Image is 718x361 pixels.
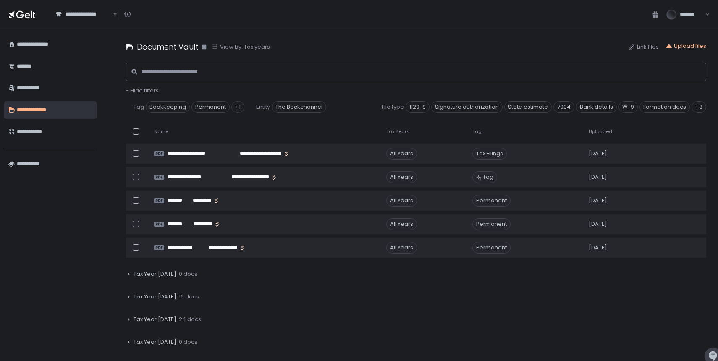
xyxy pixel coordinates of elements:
span: [DATE] [589,220,607,228]
span: Permanent [472,218,511,230]
span: [DATE] [589,244,607,251]
div: All Years [386,171,417,183]
span: Tax Year [DATE] [134,293,176,301]
div: +1 [231,101,244,113]
h1: Document Vault [137,41,198,52]
button: Upload files [666,42,706,50]
button: Link files [629,43,659,51]
span: State estimate [504,101,552,113]
span: Entity [256,103,270,111]
span: W-9 [618,101,638,113]
span: File type [382,103,404,111]
span: The Backchannel [272,101,326,113]
span: 16 docs [179,293,199,301]
span: Signature authorization [431,101,503,113]
div: All Years [386,195,417,207]
span: Tag [483,173,493,181]
span: Permanent [472,195,511,207]
span: 7004 [553,101,574,113]
span: Bookkeeping [146,101,190,113]
span: Tax Year [DATE] [134,270,176,278]
div: All Years [386,218,417,230]
div: +3 [692,101,706,113]
span: 24 docs [179,316,201,323]
span: Tag [472,128,482,135]
div: All Years [386,148,417,160]
span: [DATE] [589,150,607,157]
span: Tax Filings [472,148,507,160]
div: Search for option [50,5,117,23]
span: Formation docs [639,101,690,113]
span: Name [154,128,168,135]
span: Bank details [576,101,617,113]
button: - Hide filters [126,87,159,94]
span: Tax Years [386,128,409,135]
span: 0 docs [179,338,197,346]
span: Tax Year [DATE] [134,338,176,346]
span: Uploaded [589,128,612,135]
button: View by: Tax years [212,43,270,51]
span: 1120-S [406,101,430,113]
span: Tag [134,103,144,111]
span: Permanent [191,101,230,113]
span: 0 docs [179,270,197,278]
span: Permanent [472,242,511,254]
span: [DATE] [589,197,607,204]
span: Tax Year [DATE] [134,316,176,323]
span: [DATE] [589,173,607,181]
div: All Years [386,242,417,254]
